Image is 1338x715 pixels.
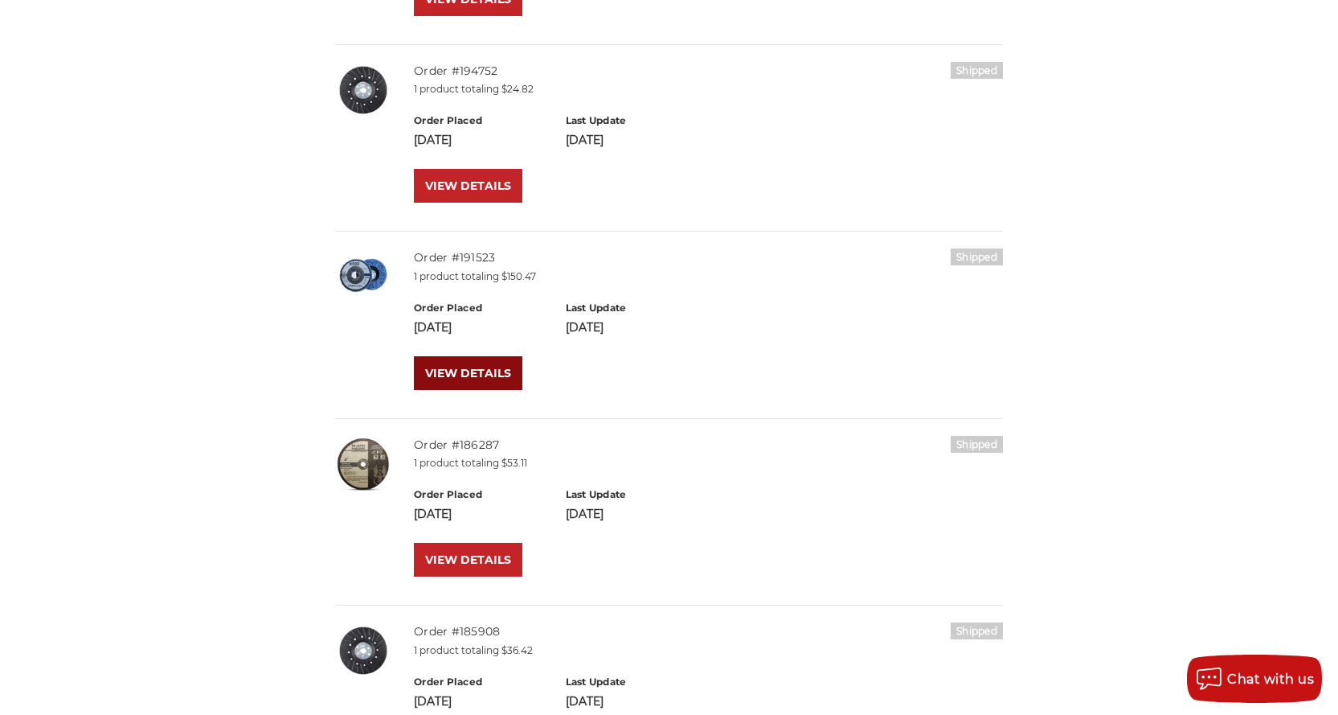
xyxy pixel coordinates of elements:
h6: Last Update [566,675,700,689]
h6: Last Update [566,113,700,128]
a: VIEW DETAILS [414,169,522,203]
a: VIEW DETAILS [414,543,522,577]
h6: Last Update [566,487,700,502]
p: 1 product totaling $36.42 [414,643,1003,658]
a: Order #191523 [414,250,495,265]
a: Order #186287 [414,438,499,452]
span: [DATE] [566,320,604,335]
h6: Shipped [951,436,1003,453]
p: 1 product totaling $150.47 [414,269,1003,284]
img: 4" x 1/32" x 3/8" Cutting Disc [335,436,391,492]
p: 1 product totaling $24.82 [414,82,1003,97]
h6: Order Placed [414,113,548,128]
h6: Order Placed [414,487,548,502]
h6: Order Placed [414,301,548,315]
h6: Order Placed [414,675,548,689]
a: VIEW DETAILS [414,356,522,390]
span: [DATE] [414,133,452,147]
button: Chat with us [1187,655,1322,703]
span: [DATE] [414,507,452,521]
img: 5" ribbed resin fiber backing pad for extended disc life and enhanced cooling [335,623,391,679]
h6: Last Update [566,301,700,315]
span: [DATE] [566,694,604,709]
a: Order #185908 [414,624,500,639]
h6: Shipped [951,623,1003,639]
h6: Shipped [951,249,1003,265]
img: 5" ribbed resin fiber backing pad for extended disc life and enhanced cooling [335,62,391,118]
span: [DATE] [414,694,452,709]
h6: Shipped [951,62,1003,79]
span: Chat with us [1227,672,1314,687]
span: [DATE] [566,133,604,147]
span: [DATE] [414,320,452,335]
p: 1 product totaling $53.11 [414,456,1003,471]
a: Order #194752 [414,64,497,78]
span: [DATE] [566,507,604,521]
